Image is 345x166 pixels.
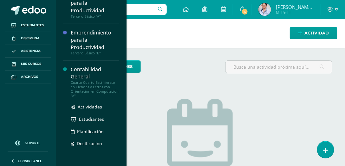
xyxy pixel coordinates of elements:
[71,80,119,98] div: Cuarto Cuarto Bachillerato en Ciencias y Letras con Orientación en Computación "A"
[77,128,104,134] span: Planificación
[71,128,119,135] a: Planificación
[258,3,271,16] img: 2f7b6a1dd1a10ecf2c11198932961ac6.png
[71,14,119,19] div: Tercero Básico "A"
[18,159,42,163] span: Cerrar panel
[71,51,119,55] div: Tercero Básico "B"
[71,29,119,55] a: Emprendimiento para la ProductividadTercero Básico "B"
[305,27,329,39] span: Actividad
[78,104,102,110] span: Actividades
[5,71,51,83] a: Archivos
[21,61,41,66] span: Mis cursos
[21,74,38,79] span: Archivos
[21,36,40,41] span: Disciplina
[26,141,41,145] span: Soporte
[241,8,248,15] span: 3
[71,140,119,147] a: Dosificación
[71,103,119,110] a: Actividades
[63,19,337,48] h1: Actividades
[79,116,104,122] span: Estudiantes
[8,134,48,150] a: Soporte
[21,23,44,28] span: Estudiantes
[5,32,51,45] a: Disciplina
[77,141,102,147] span: Dosificación
[71,115,119,123] a: Estudiantes
[5,45,51,58] a: Asistencia
[276,9,314,15] span: Mi Perfil
[276,4,314,10] span: [PERSON_NAME] de [PERSON_NAME]
[71,66,119,98] a: Contabilidad GeneralCuarto Cuarto Bachillerato en Ciencias y Letras con Orientación en Computació...
[71,66,119,80] div: Contabilidad General
[5,19,51,32] a: Estudiantes
[71,29,119,51] div: Emprendimiento para la Productividad
[226,61,332,73] input: Busca una actividad próxima aquí...
[21,48,41,53] span: Asistencia
[290,27,337,39] a: Actividad
[5,58,51,71] a: Mis cursos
